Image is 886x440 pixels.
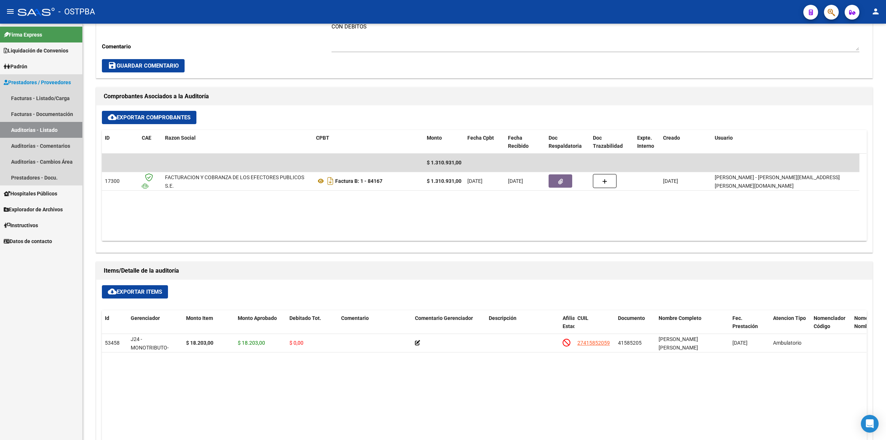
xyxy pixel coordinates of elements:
[58,4,95,20] span: - OSTPBA
[341,315,369,321] span: Comentario
[102,130,139,154] datatable-header-cell: ID
[286,310,338,343] datatable-header-cell: Debitado Tot.
[335,178,382,184] strong: Factura B: 1 - 84167
[338,310,412,343] datatable-header-cell: Comentario
[464,130,505,154] datatable-header-cell: Fecha Cpbt
[102,59,185,72] button: Guardar Comentario
[773,315,806,321] span: Atencion Tipo
[108,61,117,70] mat-icon: save
[131,336,174,367] span: J24 - MONOTRIBUTO-IGUALDAD SALUD-PRENSA
[563,315,581,330] span: Afiliado Estado
[546,130,590,154] datatable-header-cell: Doc Respaldatoria
[105,315,109,321] span: Id
[326,175,335,187] i: Descargar documento
[162,130,313,154] datatable-header-cell: Razon Social
[508,135,529,149] span: Fecha Recibido
[102,111,196,124] button: Exportar Comprobantes
[105,178,120,184] span: 17300
[505,130,546,154] datatable-header-cell: Fecha Recibido
[715,174,840,189] span: [PERSON_NAME] - [PERSON_NAME][EMAIL_ADDRESS][PERSON_NAME][DOMAIN_NAME]
[186,340,213,346] strong: $ 18.203,00
[131,315,160,321] span: Gerenciador
[770,310,811,343] datatable-header-cell: Atencion Tipo
[467,178,483,184] span: [DATE]
[663,178,678,184] span: [DATE]
[415,315,473,321] span: Comentario Gerenciador
[4,237,52,245] span: Datos de contacto
[659,315,701,321] span: Nombre Completo
[4,221,38,229] span: Instructivos
[412,310,486,343] datatable-header-cell: Comentario Gerenciador
[4,47,68,55] span: Liquidación de Convenios
[574,310,615,343] datatable-header-cell: CUIL
[814,315,845,330] span: Nomenclador Código
[489,315,516,321] span: Descripción
[104,91,865,102] h1: Comprobantes Asociados a la Auditoría
[102,310,128,343] datatable-header-cell: Id
[4,78,71,86] span: Prestadores / Proveedores
[108,289,162,295] span: Exportar Items
[316,135,329,141] span: CPBT
[235,310,286,343] datatable-header-cell: Monto Aprobado
[108,287,117,296] mat-icon: cloud_download
[593,135,623,149] span: Doc Trazabilidad
[486,310,560,343] datatable-header-cell: Descripción
[4,62,27,71] span: Padrón
[590,130,634,154] datatable-header-cell: Doc Trazabilidad
[289,340,303,346] span: $ 0,00
[663,135,680,141] span: Creado
[618,340,642,346] span: 41585205
[186,315,213,321] span: Monto Item
[715,135,733,141] span: Usuario
[861,415,879,433] div: Open Intercom Messenger
[729,310,770,343] datatable-header-cell: Fec. Prestación
[577,315,588,321] span: CUIL
[467,135,494,141] span: Fecha Cpbt
[634,130,660,154] datatable-header-cell: Expte. Interno
[238,315,277,321] span: Monto Aprobado
[637,135,654,149] span: Expte. Interno
[165,173,310,190] div: FACTURACION Y COBRANZA DE LOS EFECTORES PUBLICOS S.E.
[4,31,42,39] span: Firma Express
[427,178,461,184] strong: $ 1.310.931,00
[142,135,151,141] span: CAE
[618,315,645,321] span: Documento
[871,7,880,16] mat-icon: person
[183,310,235,343] datatable-header-cell: Monto Item
[811,310,851,343] datatable-header-cell: Nomenclador Código
[660,130,712,154] datatable-header-cell: Creado
[105,340,120,346] span: 53458
[102,285,168,299] button: Exportar Items
[313,130,424,154] datatable-header-cell: CPBT
[165,135,196,141] span: Razon Social
[732,315,758,330] span: Fec. Prestación
[6,7,15,16] mat-icon: menu
[656,310,729,343] datatable-header-cell: Nombre Completo
[427,135,442,141] span: Monto
[615,310,656,343] datatable-header-cell: Documento
[549,135,582,149] span: Doc Respaldatoria
[108,113,117,122] mat-icon: cloud_download
[289,315,321,321] span: Debitado Tot.
[108,62,179,69] span: Guardar Comentario
[108,114,190,121] span: Exportar Comprobantes
[4,205,63,214] span: Explorador de Archivos
[139,130,162,154] datatable-header-cell: CAE
[128,310,183,343] datatable-header-cell: Gerenciador
[238,340,265,346] span: $ 18.203,00
[712,130,859,154] datatable-header-cell: Usuario
[508,178,523,184] span: [DATE]
[424,130,464,154] datatable-header-cell: Monto
[732,340,748,346] span: [DATE]
[427,160,461,166] span: $ 1.310.931,00
[102,42,332,51] p: Comentario
[104,265,865,277] h1: Items/Detalle de la auditoría
[577,340,610,346] span: 27415852059
[560,310,574,343] datatable-header-cell: Afiliado Estado
[4,190,57,198] span: Hospitales Públicos
[854,315,886,330] span: Nomenclador Nombre
[773,340,801,346] span: Ambulatorio
[105,135,110,141] span: ID
[659,336,698,351] span: [PERSON_NAME] [PERSON_NAME]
